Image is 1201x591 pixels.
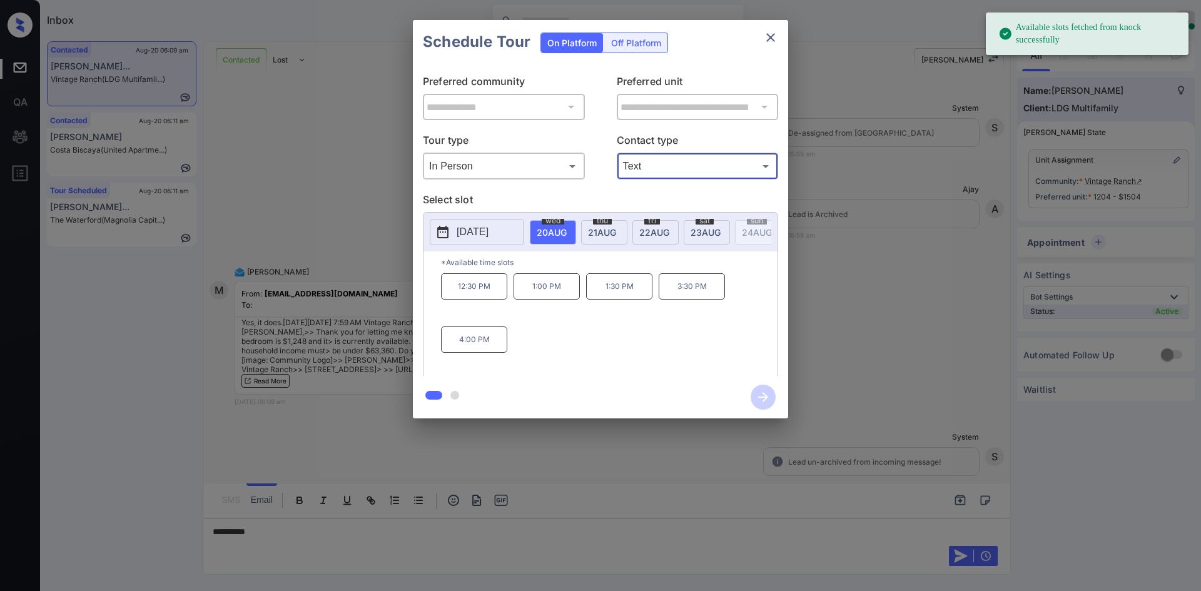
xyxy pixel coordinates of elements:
[457,225,489,240] p: [DATE]
[620,156,776,176] div: Text
[441,326,507,353] p: 4:00 PM
[537,227,567,238] span: 20 AUG
[530,220,576,245] div: date-select
[691,227,721,238] span: 23 AUG
[605,33,667,53] div: Off Platform
[441,251,778,273] p: *Available time slots
[696,217,714,225] span: sat
[743,381,783,413] button: btn-next
[423,192,778,212] p: Select slot
[423,74,585,94] p: Preferred community
[542,217,564,225] span: wed
[639,227,669,238] span: 22 AUG
[644,217,660,225] span: fri
[441,273,507,300] p: 12:30 PM
[423,133,585,153] p: Tour type
[430,219,524,245] button: [DATE]
[541,33,603,53] div: On Platform
[581,220,627,245] div: date-select
[758,25,783,50] button: close
[617,133,779,153] p: Contact type
[413,20,540,64] h2: Schedule Tour
[684,220,730,245] div: date-select
[632,220,679,245] div: date-select
[659,273,725,300] p: 3:30 PM
[617,74,779,94] p: Preferred unit
[586,273,652,300] p: 1:30 PM
[593,217,612,225] span: thu
[588,227,616,238] span: 21 AUG
[426,156,582,176] div: In Person
[514,273,580,300] p: 1:00 PM
[998,16,1178,51] div: Available slots fetched from knock successfully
